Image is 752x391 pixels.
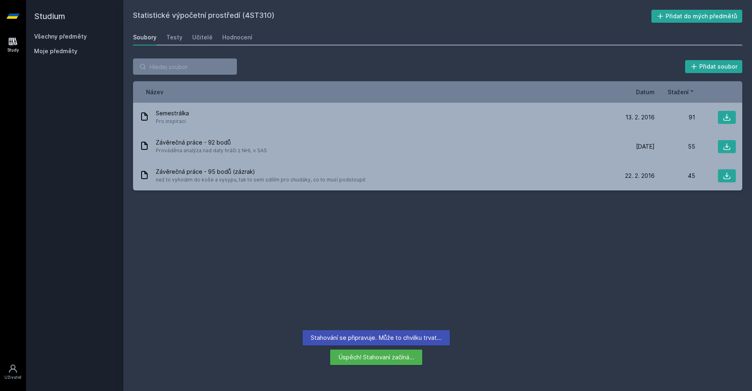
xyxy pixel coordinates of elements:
[156,117,189,125] span: Pro inspiraci
[625,113,655,121] span: 13. 2. 2016
[2,360,24,385] a: Uživatel
[133,29,157,45] a: Soubory
[192,33,213,41] div: Učitelé
[156,109,189,117] span: Semestrálka
[222,33,252,41] div: Hodnocení
[34,33,87,40] a: Všechny předměty
[330,350,422,365] div: Úspěch! Stahovaní začíná…
[133,58,237,75] input: Hledej soubor
[636,143,655,151] span: [DATE]
[685,60,743,73] button: Přidat soubor
[303,330,450,346] div: Stahování se připravuje. Může to chvilku trvat…
[166,33,183,41] div: Testy
[222,29,252,45] a: Hodnocení
[146,88,163,96] button: Název
[668,88,695,96] button: Stažení
[2,32,24,57] a: Study
[156,168,365,176] span: Závěrečná práce - 95 bodů (zázrak)
[156,176,365,184] span: než to vyhodim do koše a vysypu, tak to sem sdílím pro chudáky, co to musí podstoupit
[655,113,695,121] div: 91
[156,138,267,147] span: Závěrečná práce - 92 bodů
[4,374,21,380] div: Uživatel
[133,10,651,23] h2: Statistické výpočetní prostředí (4ST310)
[636,88,655,96] button: Datum
[668,88,689,96] span: Stažení
[133,33,157,41] div: Soubory
[655,172,695,180] div: 45
[156,147,267,155] span: Prováděna analýza nad daty hráči z NHL v SAS
[655,143,695,151] div: 55
[166,29,183,45] a: Testy
[192,29,213,45] a: Učitelé
[625,172,655,180] span: 22. 2. 2016
[7,47,19,53] div: Study
[34,47,77,55] span: Moje předměty
[651,10,743,23] button: Přidat do mých předmětů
